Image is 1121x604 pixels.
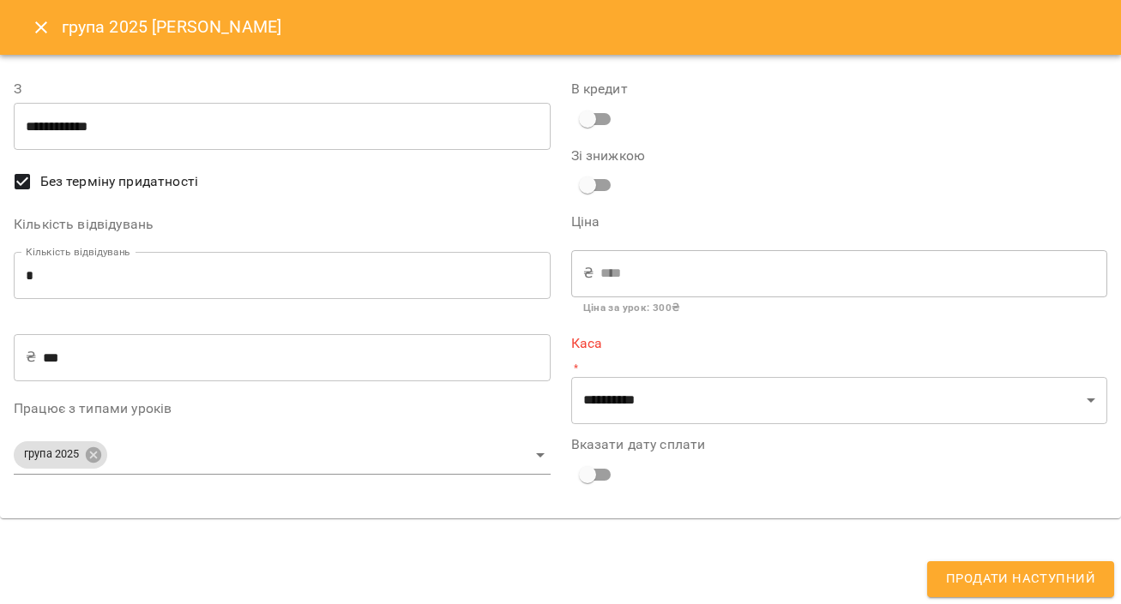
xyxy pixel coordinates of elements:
label: Вказати дату сплати [571,438,1108,452]
button: Продати наступний [927,561,1114,597]
label: В кредит [571,82,1108,96]
label: Ціна [571,215,1108,229]
div: група 2025 [14,441,107,469]
span: група 2025 [14,446,89,463]
button: Close [21,7,62,48]
span: Продати наступний [946,568,1095,590]
label: Кількість відвідувань [14,218,551,231]
h6: група 2025 [PERSON_NAME] [62,14,282,40]
div: група 2025 [14,436,551,475]
p: ₴ [583,263,594,284]
label: Працює з типами уроків [14,402,551,416]
span: Без терміну придатності [40,171,198,192]
label: З [14,82,551,96]
b: Ціна за урок : 300 ₴ [583,302,680,314]
label: Каса [571,337,1108,350]
label: Зі знижкою [571,149,750,163]
p: ₴ [26,347,36,368]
